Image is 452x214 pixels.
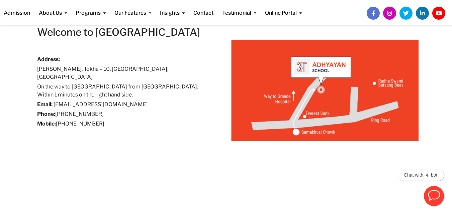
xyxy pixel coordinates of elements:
h2: Welcome to [GEOGRAPHIC_DATA] [37,26,224,38]
strong: Email: [37,101,53,108]
h6: [PHONE_NUMBER] [37,110,214,118]
h6: On the way to [GEOGRAPHIC_DATA] from [GEOGRAPHIC_DATA]. Within 1 minutes on the right hand side. [37,83,214,99]
strong: Mobile: [37,121,56,127]
h6: [PERSON_NAME], Tokha – 10, [GEOGRAPHIC_DATA], [GEOGRAPHIC_DATA] [37,65,214,81]
a: [EMAIL_ADDRESS][DOMAIN_NAME] [54,101,148,108]
strong: Address: [37,56,60,62]
h6: [PHONE_NUMBER] [37,120,214,128]
img: Adhyayan - Map [231,40,419,141]
strong: Phone: [37,111,55,117]
p: Chat with अ- bot. [404,172,439,178]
